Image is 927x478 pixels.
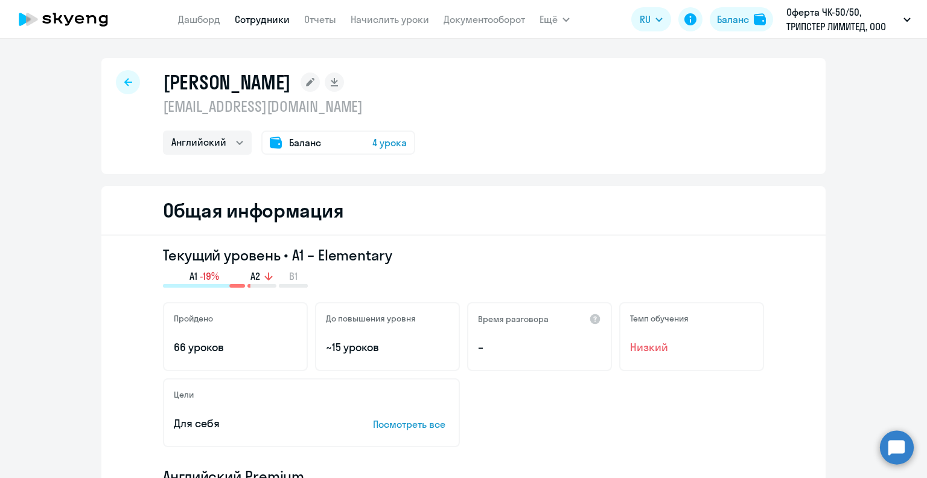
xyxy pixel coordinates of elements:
img: balance [754,13,766,25]
span: A2 [250,270,260,283]
p: Оферта ЧК-50/50, ТРИПСТЕР ЛИМИТЕД, ООО [786,5,899,34]
h5: Цели [174,389,194,400]
p: – [478,340,601,355]
span: Низкий [630,340,753,355]
span: 4 урока [372,135,407,150]
span: B1 [289,270,298,283]
h5: Темп обучения [630,313,689,324]
h1: [PERSON_NAME] [163,70,291,94]
div: Баланс [717,12,749,27]
p: 66 уроков [174,340,297,355]
h5: До повышения уровня [326,313,416,324]
h5: Время разговора [478,314,549,325]
a: Документооборот [444,13,525,25]
h5: Пройдено [174,313,213,324]
span: RU [640,12,651,27]
a: Сотрудники [235,13,290,25]
a: Отчеты [304,13,336,25]
p: [EMAIL_ADDRESS][DOMAIN_NAME] [163,97,415,116]
button: Балансbalance [710,7,773,31]
h3: Текущий уровень • A1 – Elementary [163,245,764,265]
button: Оферта ЧК-50/50, ТРИПСТЕР ЛИМИТЕД, ООО [780,5,917,34]
button: RU [631,7,671,31]
p: ~15 уроков [326,340,449,355]
h2: Общая информация [163,198,343,222]
span: -19% [200,270,219,283]
span: Ещё [540,12,558,27]
span: A1 [190,270,197,283]
a: Начислить уроки [351,13,429,25]
p: Для себя [174,416,336,431]
button: Ещё [540,7,570,31]
span: Баланс [289,135,321,150]
a: Дашборд [178,13,220,25]
p: Посмотреть все [373,417,449,431]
